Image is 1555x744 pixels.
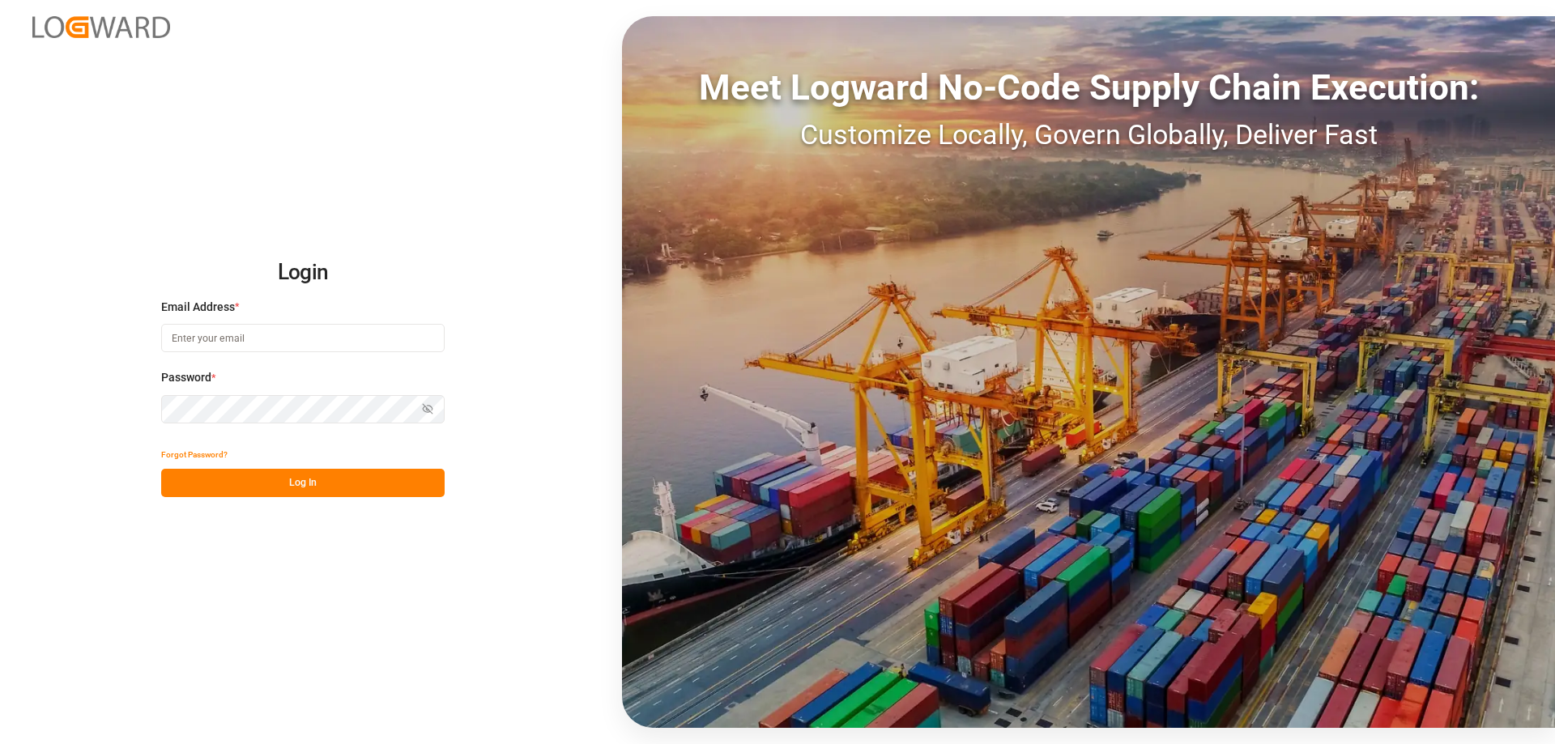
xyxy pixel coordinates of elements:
[622,114,1555,155] div: Customize Locally, Govern Globally, Deliver Fast
[161,440,228,469] button: Forgot Password?
[161,299,235,316] span: Email Address
[622,61,1555,114] div: Meet Logward No-Code Supply Chain Execution:
[161,247,445,299] h2: Login
[32,16,170,38] img: Logward_new_orange.png
[161,324,445,352] input: Enter your email
[161,469,445,497] button: Log In
[161,369,211,386] span: Password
